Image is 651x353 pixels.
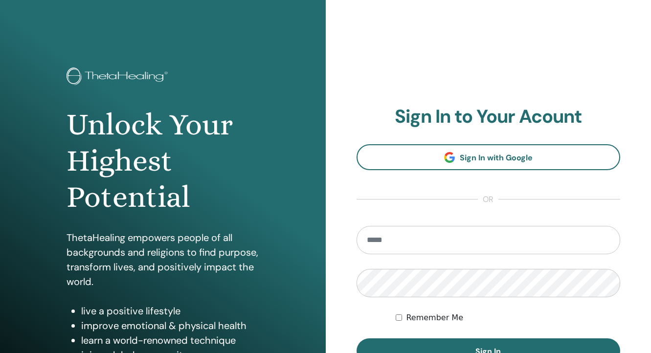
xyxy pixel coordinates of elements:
div: Keep me authenticated indefinitely or until I manually logout [396,312,620,324]
span: or [478,194,498,205]
span: Sign In with Google [460,153,533,163]
li: improve emotional & physical health [81,318,259,333]
p: ThetaHealing empowers people of all backgrounds and religions to find purpose, transform lives, a... [67,230,259,289]
h2: Sign In to Your Acount [357,106,621,128]
li: live a positive lifestyle [81,304,259,318]
li: learn a world-renowned technique [81,333,259,348]
label: Remember Me [406,312,463,324]
h1: Unlock Your Highest Potential [67,107,259,216]
a: Sign In with Google [357,144,621,170]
